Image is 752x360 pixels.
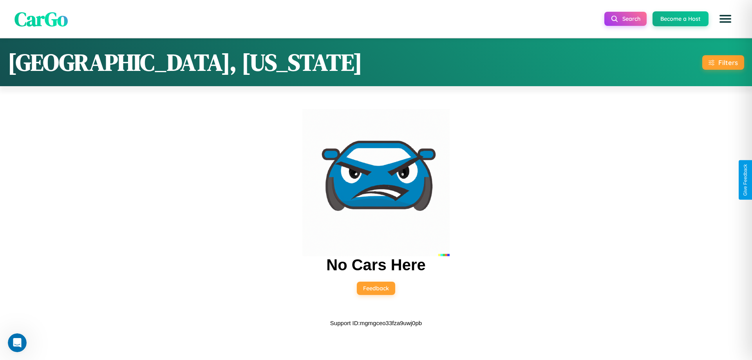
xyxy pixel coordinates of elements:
div: Filters [718,58,738,67]
p: Support ID: mgmgceo33fza9uwj0pb [330,318,422,328]
iframe: Intercom live chat [8,333,27,352]
img: car [302,109,450,256]
button: Feedback [357,282,395,295]
button: Become a Host [653,11,709,26]
button: Open menu [714,8,736,30]
h1: [GEOGRAPHIC_DATA], [US_STATE] [8,46,362,78]
span: Search [622,15,640,22]
button: Filters [702,55,744,70]
span: CarGo [14,5,68,32]
h2: No Cars Here [326,256,425,274]
div: Give Feedback [743,164,748,196]
button: Search [604,12,647,26]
